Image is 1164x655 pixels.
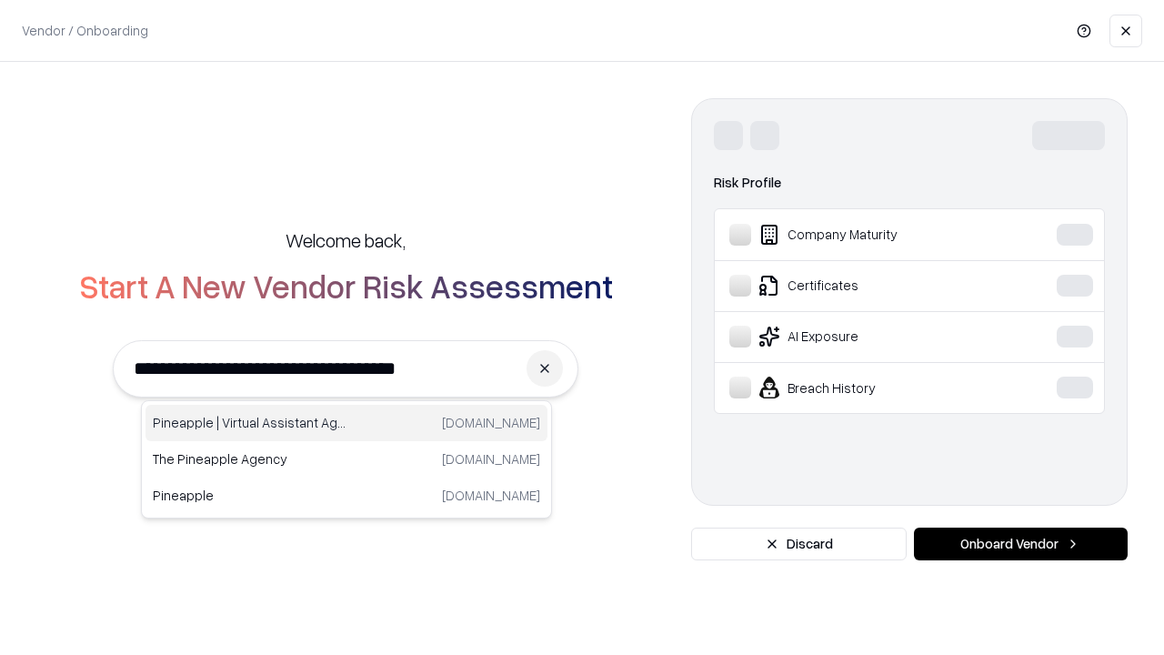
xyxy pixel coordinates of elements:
p: Pineapple [153,486,346,505]
p: Vendor / Onboarding [22,21,148,40]
button: Onboard Vendor [914,528,1128,560]
div: Certificates [729,275,1001,297]
div: AI Exposure [729,326,1001,348]
h5: Welcome back, [286,227,406,253]
h2: Start A New Vendor Risk Assessment [79,267,613,304]
p: [DOMAIN_NAME] [442,413,540,432]
button: Discard [691,528,907,560]
div: Breach History [729,377,1001,398]
p: The Pineapple Agency [153,449,346,469]
p: Pineapple | Virtual Assistant Agency [153,413,346,432]
div: Risk Profile [714,172,1105,194]
div: Company Maturity [729,224,1001,246]
p: [DOMAIN_NAME] [442,486,540,505]
p: [DOMAIN_NAME] [442,449,540,469]
div: Suggestions [141,400,552,519]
